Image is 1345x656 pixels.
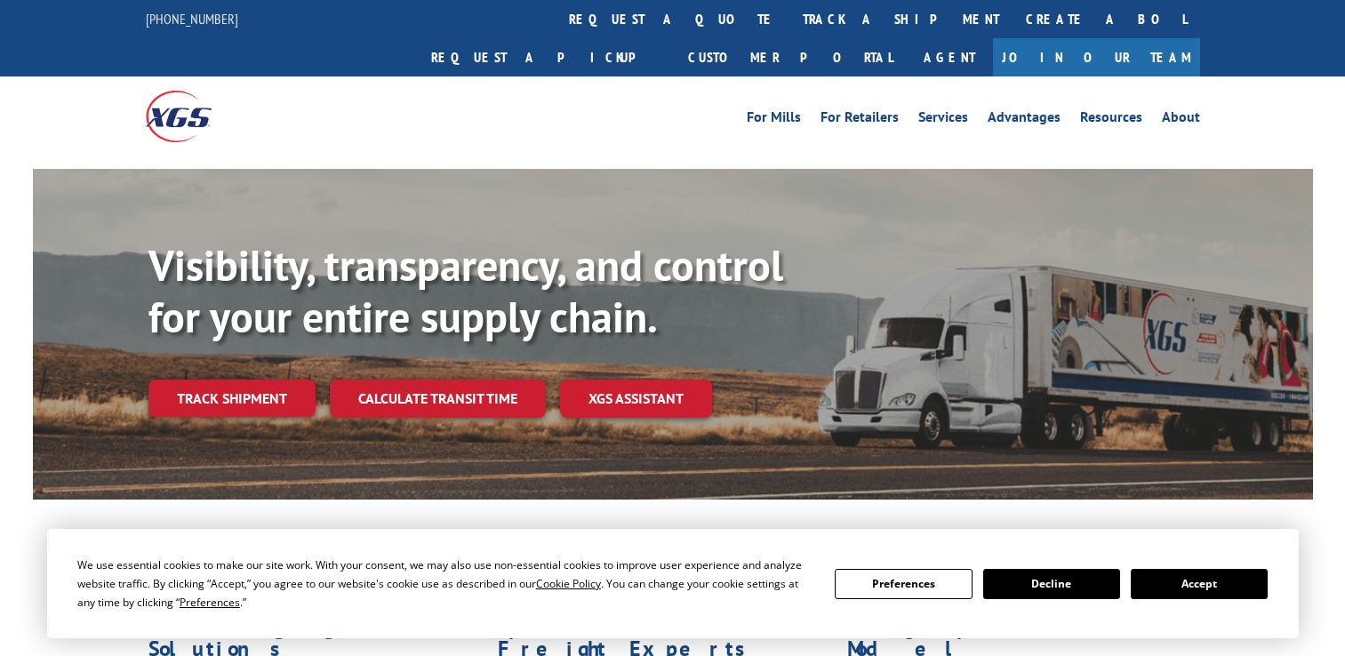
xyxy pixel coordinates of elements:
a: Resources [1080,110,1142,130]
a: Services [918,110,968,130]
a: About [1162,110,1200,130]
a: Join Our Team [993,38,1200,76]
a: [PHONE_NUMBER] [146,10,238,28]
a: Track shipment [148,380,316,417]
a: XGS ASSISTANT [560,380,712,418]
a: For Mills [747,110,801,130]
span: Preferences [180,595,240,610]
a: Calculate transit time [330,380,546,418]
button: Decline [983,569,1120,599]
a: Agent [906,38,993,76]
a: Customer Portal [675,38,906,76]
button: Accept [1131,569,1268,599]
b: Visibility, transparency, and control for your entire supply chain. [148,237,783,344]
span: Cookie Policy [536,576,601,591]
a: Request a pickup [418,38,675,76]
a: Advantages [988,110,1061,130]
div: We use essential cookies to make our site work. With your consent, we may also use non-essential ... [77,556,813,612]
a: For Retailers [821,110,899,130]
div: Cookie Consent Prompt [47,529,1299,638]
button: Preferences [835,569,972,599]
